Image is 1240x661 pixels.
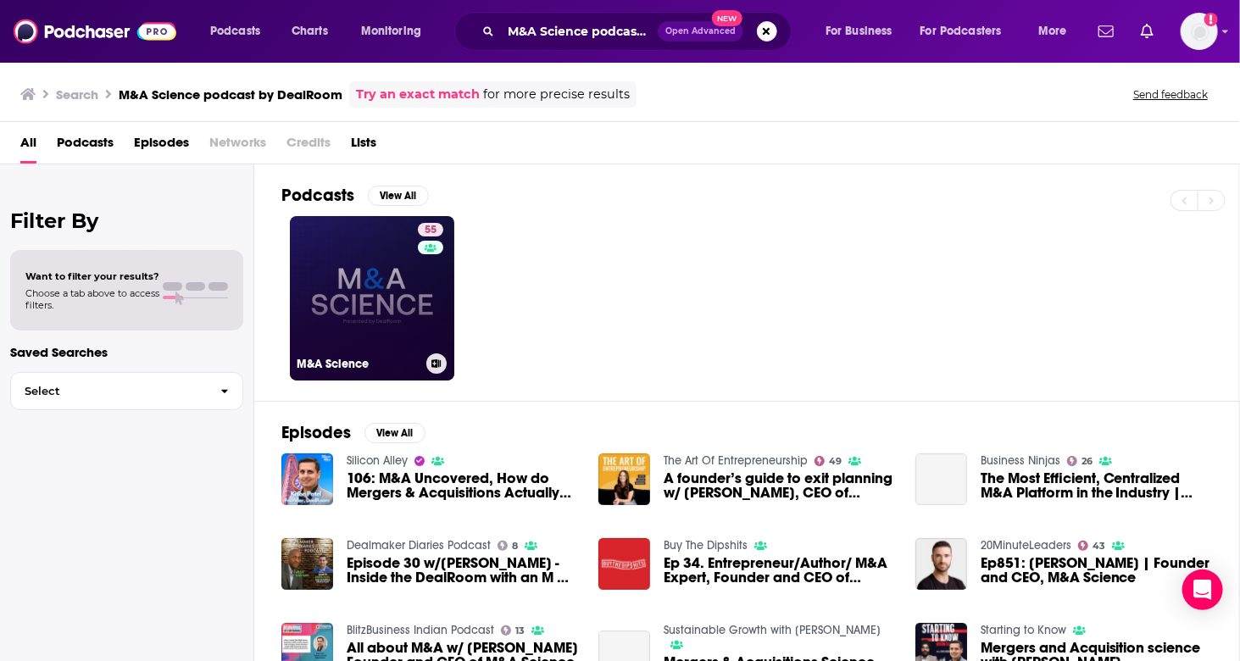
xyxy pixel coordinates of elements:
[1181,13,1218,50] img: User Profile
[664,471,895,500] a: A founder’s guide to exit planning w/ Kison Patel, CEO of DealRoom
[1026,18,1088,45] button: open menu
[347,453,408,468] a: Silicon Alley
[915,538,967,590] img: Ep851: Kison Patel | Founder and CEO, M&A Science
[347,471,578,500] a: 106: M&A Uncovered, How do Mergers & Acquisitions Actually Work? | Kison Patel, DealRoom & M&A Sc...
[281,422,351,443] h2: Episodes
[1204,13,1218,26] svg: Add a profile image
[281,422,425,443] a: EpisodesView All
[209,129,266,164] span: Networks
[665,27,736,36] span: Open Advanced
[1082,458,1093,465] span: 26
[712,10,742,26] span: New
[14,15,176,47] img: Podchaser - Follow, Share and Rate Podcasts
[281,185,354,206] h2: Podcasts
[351,129,376,164] a: Lists
[418,223,443,236] a: 55
[281,185,429,206] a: PodcastsView All
[10,372,243,410] button: Select
[664,453,808,468] a: The Art Of Entrepreneurship
[347,556,578,585] span: Episode 30 w/[PERSON_NAME] - Inside the DealRoom with an M & A Expert
[10,208,243,233] h2: Filter By
[347,538,491,553] a: Dealmaker Diaries Podcast
[826,19,892,43] span: For Business
[347,471,578,500] span: 106: M&A Uncovered, How do Mergers & Acquisitions Actually Work? | [PERSON_NAME], [PERSON_NAME] &...
[349,18,443,45] button: open menu
[909,18,1026,45] button: open menu
[512,542,518,550] span: 8
[981,453,1060,468] a: Business Ninjas
[1181,13,1218,50] button: Show profile menu
[1092,17,1120,46] a: Show notifications dropdown
[664,556,895,585] a: Ep 34. Entrepreneur/Author/ M&A Expert, Founder and CEO of DealRoom "Kison Patel"
[25,287,159,311] span: Choose a tab above to access filters.
[1038,19,1067,43] span: More
[598,538,650,590] img: Ep 34. Entrepreneur/Author/ M&A Expert, Founder and CEO of DealRoom "Kison Patel"
[361,19,421,43] span: Monitoring
[11,386,207,397] span: Select
[981,556,1212,585] span: Ep851: [PERSON_NAME] | Founder and CEO, M&A Science
[1078,541,1106,551] a: 43
[664,471,895,500] span: A founder’s guide to exit planning w/ [PERSON_NAME], CEO of DealRoom
[981,556,1212,585] a: Ep851: Kison Patel | Founder and CEO, M&A Science
[356,85,480,104] a: Try an exact match
[134,129,189,164] a: Episodes
[515,627,525,635] span: 13
[664,556,895,585] span: Ep 34. Entrepreneur/Author/ M&A Expert, Founder and CEO of DealRoom "[PERSON_NAME]"
[281,18,338,45] a: Charts
[56,86,98,103] h3: Search
[1182,569,1223,610] div: Open Intercom Messenger
[286,129,331,164] span: Credits
[664,623,881,637] a: Sustainable Growth with Melissa Ambers
[347,556,578,585] a: Episode 30 w/Kison Patel - Inside the DealRoom with an M & A Expert
[1067,456,1093,466] a: 26
[981,538,1071,553] a: 20MinuteLeaders
[981,623,1066,637] a: Starting to Know
[920,19,1002,43] span: For Podcasters
[1128,87,1213,102] button: Send feedback
[981,471,1212,500] a: The Most Efficient, Centralized M&A Platform in the Industry | Business Ninjas: WriteForMe and De...
[297,357,420,371] h3: M&A Science
[470,12,808,51] div: Search podcasts, credits, & more...
[281,453,333,505] img: 106: M&A Uncovered, How do Mergers & Acquisitions Actually Work? | Kison Patel, DealRoom & M&A Sc...
[598,453,650,505] img: A founder’s guide to exit planning w/ Kison Patel, CEO of DealRoom
[210,19,260,43] span: Podcasts
[829,458,842,465] span: 49
[119,86,342,103] h3: M&A Science podcast by DealRoom
[57,129,114,164] a: Podcasts
[347,623,494,637] a: BlitzBusiness Indian Podcast
[814,18,914,45] button: open menu
[425,222,437,239] span: 55
[658,21,743,42] button: Open AdvancedNew
[368,186,429,206] button: View All
[815,456,842,466] a: 49
[364,423,425,443] button: View All
[483,85,630,104] span: for more precise results
[915,453,967,505] a: The Most Efficient, Centralized M&A Platform in the Industry | Business Ninjas: WriteForMe and De...
[664,538,748,553] a: Buy The Dipshits
[292,19,328,43] span: Charts
[281,538,333,590] img: Episode 30 w/Kison Patel - Inside the DealRoom with an M & A Expert
[290,216,454,380] a: 55M&A Science
[20,129,36,164] a: All
[1093,542,1105,550] span: 43
[501,18,658,45] input: Search podcasts, credits, & more...
[1181,13,1218,50] span: Logged in as nbaderrubenstein
[1134,17,1160,46] a: Show notifications dropdown
[25,270,159,282] span: Want to filter your results?
[498,541,519,551] a: 8
[10,344,243,360] p: Saved Searches
[198,18,282,45] button: open menu
[501,625,525,636] a: 13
